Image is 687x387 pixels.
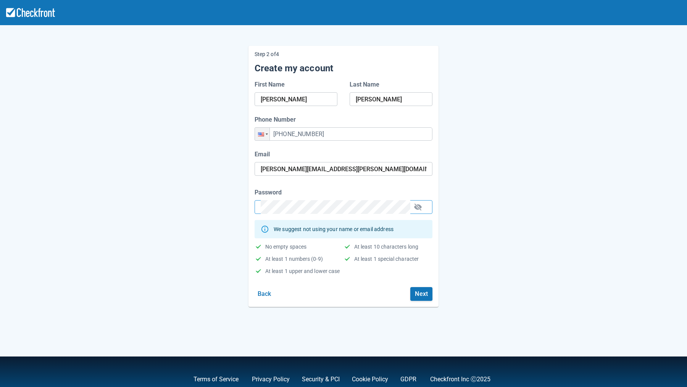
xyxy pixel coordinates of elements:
[194,376,239,383] a: Terms of Service
[261,162,426,176] input: Enter your business email
[255,188,285,197] label: Password
[255,127,432,141] input: 555-555-1234
[265,244,306,249] div: No empty spaces
[265,257,323,261] div: At least 1 numbers (0-9)
[255,290,274,297] a: Back
[255,115,299,124] label: Phone Number
[354,257,419,261] div: At least 1 special character
[410,287,432,301] button: Next
[400,376,416,383] a: GDPR
[255,287,274,301] button: Back
[350,80,382,89] label: Last Name
[430,376,490,383] a: Checkfront Inc Ⓒ2025
[352,376,388,383] a: Cookie Policy
[388,375,418,384] div: .
[354,244,418,249] div: At least 10 characters long
[302,376,340,383] a: Security & PCI
[255,52,432,56] p: Step 2 of 4
[252,376,290,383] a: Privacy Policy
[255,80,288,89] label: First Name
[255,63,432,74] h5: Create my account
[577,305,687,387] iframe: Chat Widget
[265,269,340,273] div: At least 1 upper and lower case
[255,150,273,159] label: Email
[181,375,240,384] div: ,
[255,128,269,140] div: United States: + 1
[274,222,393,236] div: We suggest not using your name or email address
